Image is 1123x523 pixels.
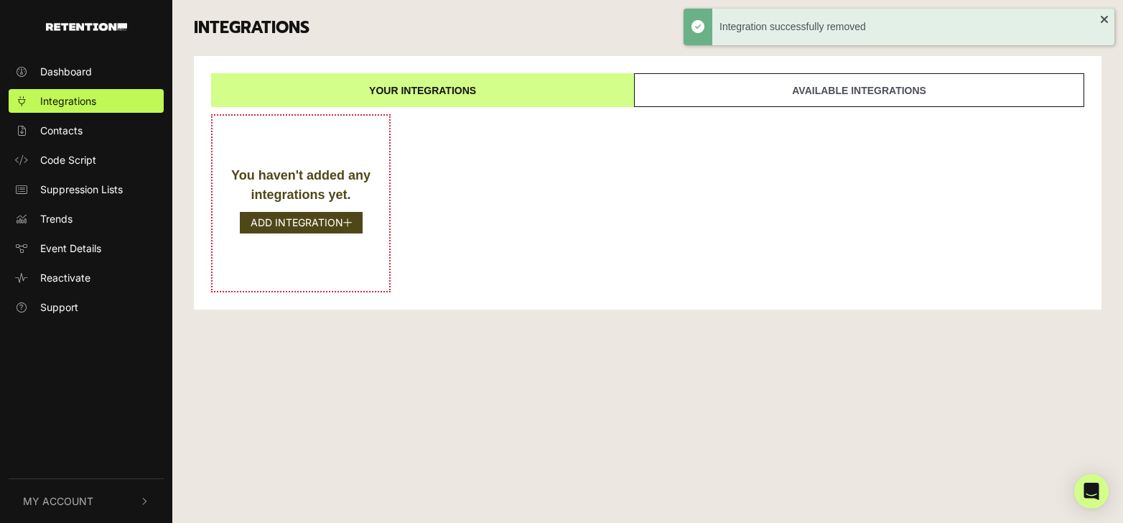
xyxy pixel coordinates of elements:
[46,23,127,31] img: Retention.com
[9,479,164,523] button: My Account
[240,212,363,233] button: ADD INTEGRATION
[40,241,101,256] span: Event Details
[9,89,164,113] a: Integrations
[9,207,164,231] a: Trends
[634,73,1084,107] a: Available integrations
[9,295,164,319] a: Support
[719,19,1100,34] div: Integration successfully removed
[9,148,164,172] a: Code Script
[9,60,164,83] a: Dashboard
[1074,474,1109,509] div: Open Intercom Messenger
[40,182,123,197] span: Suppression Lists
[40,93,96,108] span: Integrations
[40,211,73,226] span: Trends
[9,119,164,142] a: Contacts
[40,270,90,285] span: Reactivate
[9,266,164,290] a: Reactivate
[23,494,93,509] span: My Account
[9,236,164,260] a: Event Details
[40,152,96,167] span: Code Script
[40,64,92,79] span: Dashboard
[9,177,164,201] a: Suppression Lists
[40,123,83,138] span: Contacts
[227,166,375,205] div: You haven't added any integrations yet.
[211,73,634,107] a: Your integrations
[40,300,78,315] span: Support
[194,18,309,38] h3: INTEGRATIONS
